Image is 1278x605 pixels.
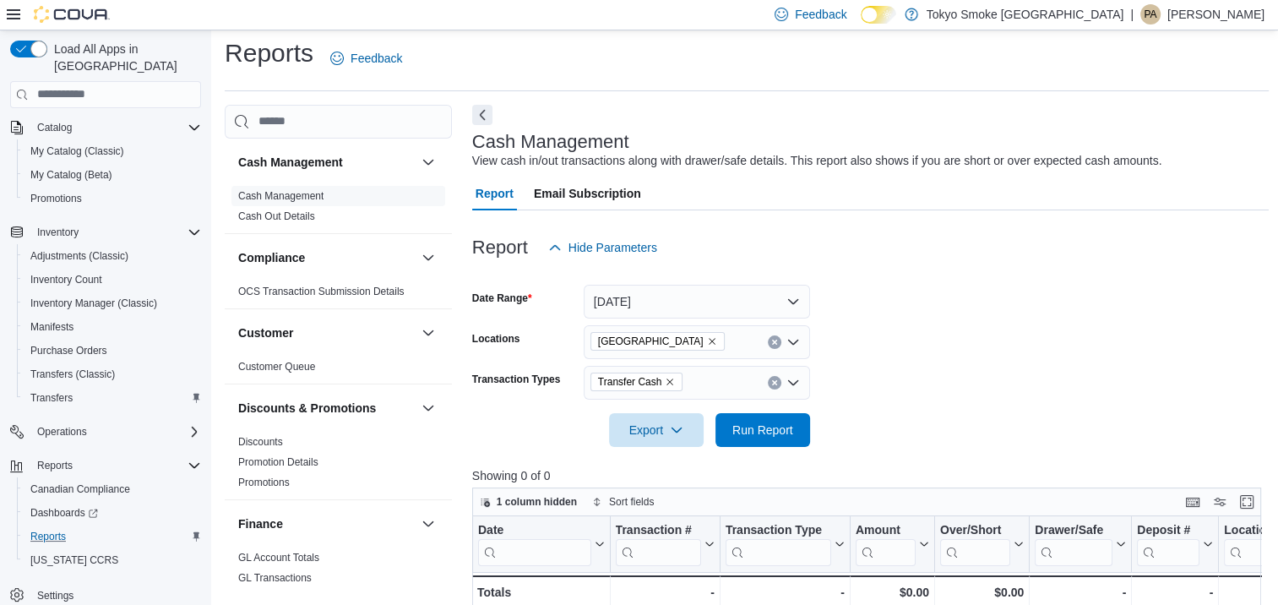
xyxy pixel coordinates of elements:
label: Transaction Types [472,373,560,386]
p: Tokyo Smoke [GEOGRAPHIC_DATA] [927,4,1124,25]
span: Cash Out Details [238,210,315,223]
p: [PERSON_NAME] [1167,4,1264,25]
span: Settings [30,584,201,605]
span: Transfers [30,391,73,405]
span: Transfers (Classic) [24,364,201,384]
button: Enter fullscreen [1237,492,1257,512]
div: Date [478,522,591,538]
button: Discounts & Promotions [238,400,415,417]
a: My Catalog (Beta) [24,165,119,185]
h3: Customer [238,324,293,341]
span: Sort fields [609,495,654,509]
div: Deposit # [1137,522,1199,565]
div: Deposit # [1137,522,1199,538]
div: Transaction # URL [615,522,700,565]
button: Remove Portage La Prairie from selection in this group [707,336,717,346]
div: Over/Short [940,522,1010,565]
input: Dark Mode [861,6,896,24]
button: Next [472,105,492,125]
span: [GEOGRAPHIC_DATA] [598,333,704,350]
a: Adjustments (Classic) [24,246,135,266]
a: Reports [24,526,73,547]
span: Cash Management [238,189,324,203]
button: Inventory [30,222,85,243]
button: Clear input [768,335,781,349]
button: Operations [3,420,208,444]
a: Promotions [238,477,290,488]
span: Customer Queue [238,360,315,373]
div: - [1035,582,1126,602]
button: Display options [1210,492,1230,512]
div: - [615,582,714,602]
button: Inventory [3,221,208,244]
span: Portage La Prairie [590,332,725,351]
span: Promotions [30,192,82,205]
span: Export [619,413,693,447]
button: 1 column hidden [473,492,584,512]
span: Dashboards [30,506,98,520]
button: Hide Parameters [541,231,664,264]
div: Drawer/Safe [1035,522,1112,565]
div: View cash in/out transactions along with drawer/safe details. This report also shows if you are s... [472,152,1162,170]
button: Transaction # [615,522,714,565]
span: GL Transactions [238,571,312,585]
button: Amount [856,522,929,565]
button: Open list of options [786,376,800,390]
h3: Discounts & Promotions [238,400,376,417]
span: PA [1144,4,1156,25]
h3: Finance [238,515,283,532]
span: Dashboards [24,503,201,523]
a: GL Account Totals [238,552,319,564]
span: Email Subscription [534,177,641,210]
button: Purchase Orders [17,339,208,362]
button: Inventory Count [17,268,208,292]
span: Inventory Manager (Classic) [24,293,201,313]
span: GL Account Totals [238,551,319,564]
button: Date [478,522,605,565]
div: $0.00 [856,582,929,602]
a: Customer Queue [238,361,315,373]
span: Feedback [795,6,846,23]
a: Dashboards [24,503,105,523]
span: Operations [30,422,201,442]
div: Drawer/Safe [1035,522,1112,538]
div: Phoebe Andreason [1140,4,1161,25]
span: Inventory [37,226,79,239]
span: Report [476,177,514,210]
span: [US_STATE] CCRS [30,553,118,567]
h3: Report [472,237,528,258]
button: Transfers [17,386,208,410]
button: Transaction Type [726,522,845,565]
span: My Catalog (Beta) [30,168,112,182]
div: Amount [856,522,916,565]
a: Dashboards [17,501,208,525]
span: Reports [37,459,73,472]
span: Promotion Details [238,455,318,469]
div: Finance [225,548,452,595]
span: Canadian Compliance [24,479,201,499]
div: Discounts & Promotions [225,432,452,499]
div: Date [478,522,591,565]
span: Reports [30,530,66,543]
button: Adjustments (Classic) [17,244,208,268]
button: Catalog [30,117,79,138]
button: Keyboard shortcuts [1183,492,1203,512]
span: Inventory [30,222,201,243]
h3: Cash Management [238,154,343,171]
a: GL Transactions [238,572,312,584]
label: Locations [472,332,520,346]
span: Transfer Cash [598,373,661,390]
a: My Catalog (Classic) [24,141,131,161]
button: Canadian Compliance [17,477,208,501]
span: My Catalog (Classic) [24,141,201,161]
button: Sort fields [585,492,661,512]
span: Adjustments (Classic) [24,246,201,266]
span: Washington CCRS [24,550,201,570]
span: Promotions [238,476,290,489]
span: Inventory Count [30,273,102,286]
div: Cash Management [225,186,452,233]
button: Open list of options [786,335,800,349]
span: Catalog [30,117,201,138]
div: - [1137,582,1213,602]
div: Totals [477,582,605,602]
